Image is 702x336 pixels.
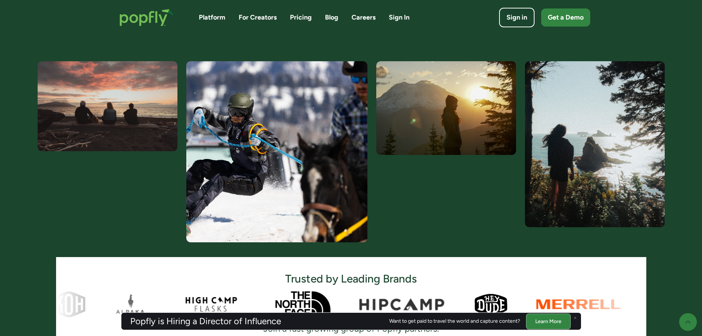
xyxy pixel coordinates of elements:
a: Sign in [499,8,535,27]
div: Want to get paid to travel the world and capture content? [389,318,520,324]
a: Platform [199,13,225,22]
div: Get a Demo [548,13,584,22]
a: Sign In [389,13,409,22]
a: home [112,1,181,34]
a: Pricing [290,13,312,22]
h3: Trusted by Leading Brands [285,272,417,286]
a: Get a Demo [541,8,590,27]
a: Blog [325,13,338,22]
a: Careers [352,13,376,22]
a: Learn More [526,313,571,329]
a: For Creators [239,13,277,22]
div: Sign in [506,13,527,22]
h3: Popfly is Hiring a Director of Influence [130,317,281,326]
